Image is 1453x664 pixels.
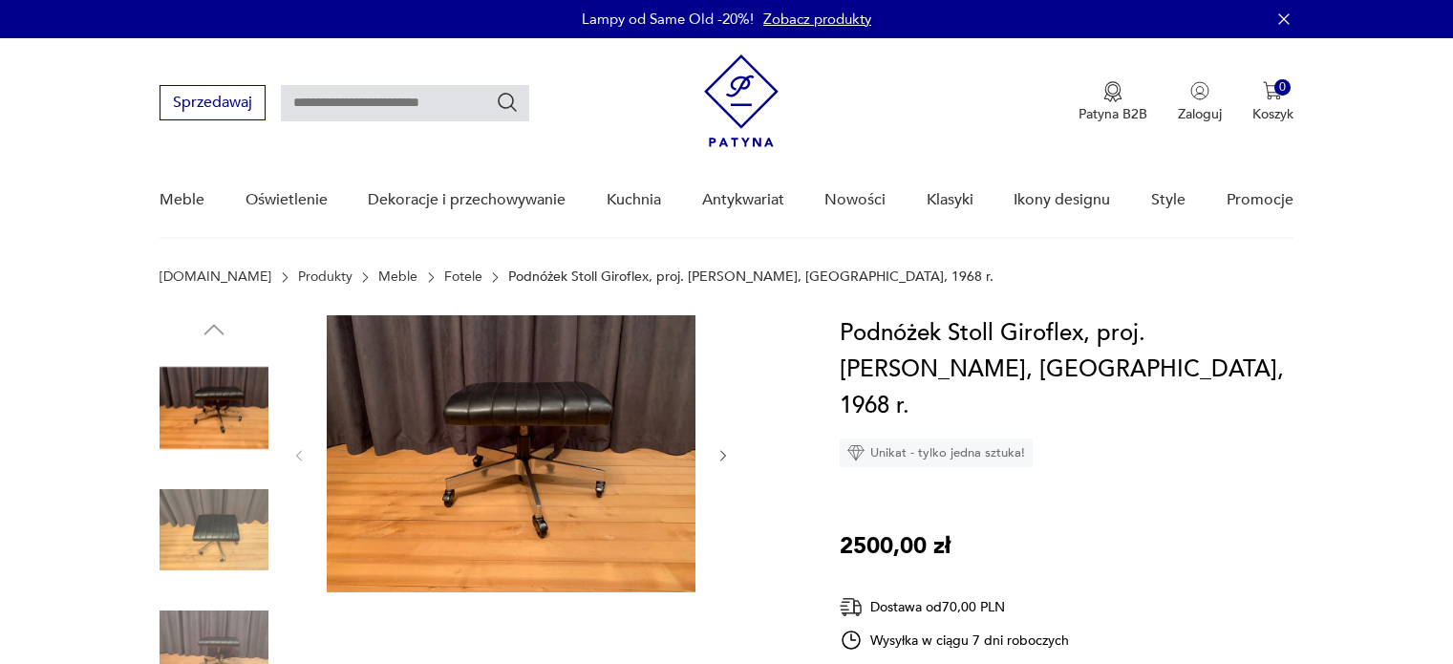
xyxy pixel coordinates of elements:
a: Produkty [298,269,353,285]
a: Zobacz produkty [763,10,871,29]
img: Ikona medalu [1103,81,1122,102]
img: Patyna - sklep z meblami i dekoracjami vintage [704,54,779,147]
img: Ikona diamentu [847,444,865,461]
a: Ikona medaluPatyna B2B [1079,81,1147,123]
img: Ikona dostawy [840,595,863,619]
a: Style [1151,163,1186,237]
img: Zdjęcie produktu Podnóżek Stoll Giroflex, proj. Martin Stoll, Niemcy, 1968 r. [160,353,268,462]
div: 0 [1274,79,1291,96]
img: Ikonka użytkownika [1190,81,1209,100]
a: [DOMAIN_NAME] [160,269,271,285]
a: Meble [378,269,417,285]
img: Ikona koszyka [1263,81,1282,100]
a: Klasyki [927,163,973,237]
img: Zdjęcie produktu Podnóżek Stoll Giroflex, proj. Martin Stoll, Niemcy, 1968 r. [160,476,268,585]
button: Sprzedawaj [160,85,266,120]
button: Zaloguj [1178,81,1222,123]
p: Zaloguj [1178,105,1222,123]
p: 2500,00 zł [840,528,951,565]
a: Sprzedawaj [160,97,266,111]
p: Patyna B2B [1079,105,1147,123]
a: Meble [160,163,204,237]
button: Szukaj [496,91,519,114]
a: Nowości [824,163,886,237]
button: 0Koszyk [1252,81,1293,123]
p: Podnóżek Stoll Giroflex, proj. [PERSON_NAME], [GEOGRAPHIC_DATA], 1968 r. [508,269,994,285]
p: Koszyk [1252,105,1293,123]
div: Unikat - tylko jedna sztuka! [840,439,1033,467]
p: Lampy od Same Old -20%! [582,10,754,29]
a: Kuchnia [607,163,661,237]
a: Ikony designu [1014,163,1110,237]
a: Promocje [1227,163,1293,237]
a: Dekoracje i przechowywanie [368,163,566,237]
a: Oświetlenie [246,163,328,237]
a: Fotele [444,269,482,285]
button: Patyna B2B [1079,81,1147,123]
div: Dostawa od 70,00 PLN [840,595,1069,619]
div: Wysyłka w ciągu 7 dni roboczych [840,629,1069,652]
a: Antykwariat [702,163,784,237]
img: Zdjęcie produktu Podnóżek Stoll Giroflex, proj. Martin Stoll, Niemcy, 1968 r. [327,315,695,592]
h1: Podnóżek Stoll Giroflex, proj. [PERSON_NAME], [GEOGRAPHIC_DATA], 1968 r. [840,315,1293,424]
